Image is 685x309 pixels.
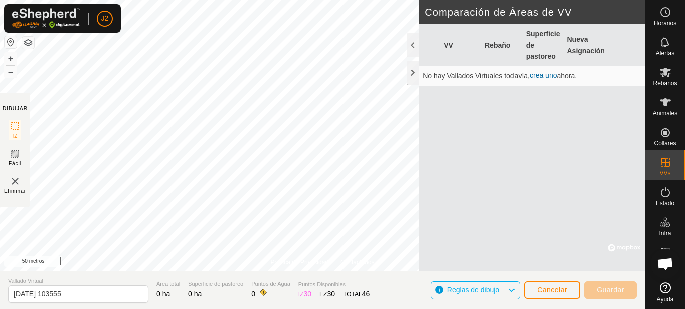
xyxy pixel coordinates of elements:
[8,66,13,77] font: –
[188,281,243,287] font: Superficie de pastoreo
[557,72,577,80] font: ahora.
[653,110,677,117] font: Animales
[653,80,677,87] font: Rebaños
[597,286,624,294] font: Guardar
[298,291,304,298] font: IZ
[567,35,604,54] font: Nueva Asignación
[5,53,17,65] button: +
[526,30,560,60] font: Superficie de pastoreo
[659,230,671,237] font: Infra
[8,53,14,64] font: +
[188,290,202,298] font: 0 ha
[4,188,26,194] font: Eliminar
[444,41,453,49] font: VV
[327,290,335,298] font: 30
[423,72,530,80] font: No hay Vallados Virtuales todavía,
[271,258,328,267] a: Política de Privacidad
[5,36,17,48] button: Restablecer Mapa
[343,291,362,298] font: TOTAL
[340,258,374,267] a: Contáctenos
[654,140,676,147] font: Collares
[584,281,637,299] button: Guardar
[447,286,499,294] font: Reglas de dibujo
[5,66,17,78] button: –
[650,249,680,279] div: Chat abierto
[22,37,34,49] button: Capas del Mapa
[656,200,674,207] font: Estado
[340,259,374,266] font: Contáctenos
[645,278,685,306] a: Ayuda
[101,14,109,22] font: J2
[8,278,43,284] font: Vallado Virtual
[530,71,557,79] a: crea uno
[485,41,510,49] font: Rebaño
[362,290,370,298] font: 46
[524,281,580,299] button: Cancelar
[659,170,670,177] font: VVs
[251,290,255,298] font: 0
[654,20,676,27] font: Horarios
[537,286,567,294] font: Cancelar
[9,161,22,166] font: Fácil
[304,290,312,298] font: 30
[298,281,346,287] font: Puntos Disponibles
[425,7,572,18] font: Comparación de Áreas de VV
[12,8,80,29] img: Logotipo de Gallagher
[271,259,328,266] font: Política de Privacidad
[9,175,21,187] img: VV
[657,296,674,303] font: Ayuda
[13,133,18,139] font: IZ
[319,291,327,298] font: EZ
[3,106,28,111] font: DIBUJAR
[656,50,674,57] font: Alertas
[156,290,170,298] font: 0 ha
[251,281,290,287] font: Puntos de Agua
[156,281,180,287] font: Área total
